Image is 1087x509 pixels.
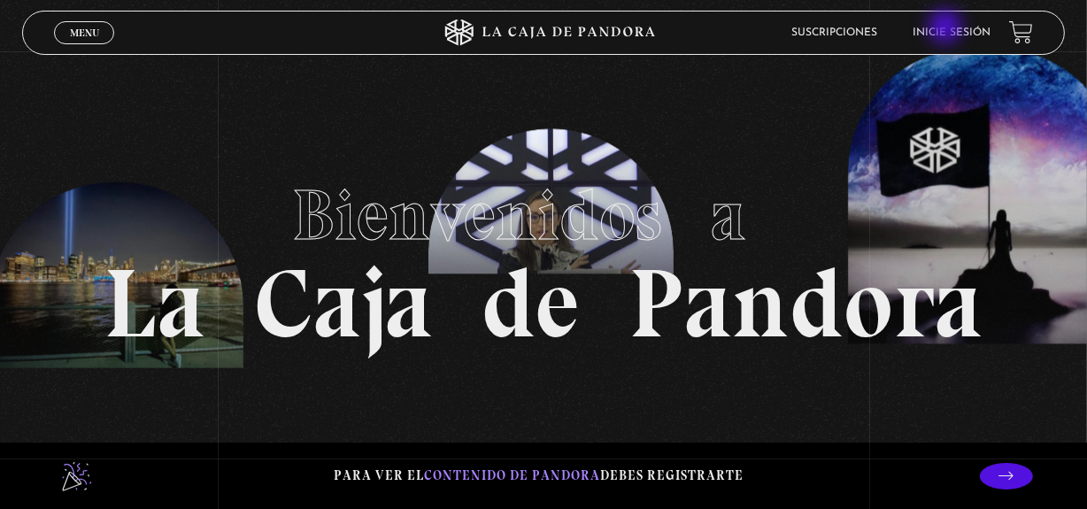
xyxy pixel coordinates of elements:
[104,158,983,352] h1: La Caja de Pandora
[914,27,991,38] a: Inicie sesión
[292,173,795,258] span: Bienvenidos a
[1009,20,1033,44] a: View your shopping cart
[64,42,105,54] span: Cerrar
[70,27,99,38] span: Menu
[792,27,878,38] a: Suscripciones
[335,464,744,488] p: Para ver el debes registrarte
[425,467,601,483] span: contenido de Pandora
